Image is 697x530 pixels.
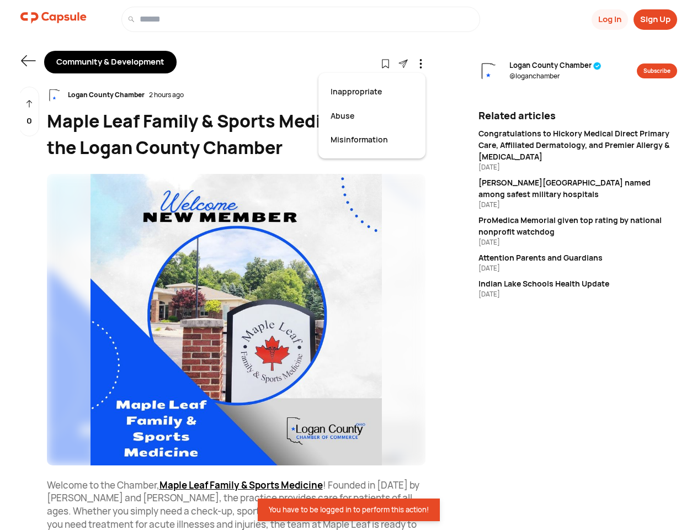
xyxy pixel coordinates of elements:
button: Subscribe [637,63,677,78]
div: [DATE] [478,237,677,247]
p: 0 [26,115,32,128]
div: Misinformation [325,128,419,152]
div: Maple Leaf Family & Sports Medicine Joins the Logan County Chamber [47,108,425,161]
div: Community & Development [44,51,177,73]
img: resizeImage [47,174,425,465]
div: Logan County Chamber [63,90,149,100]
div: Related articles [478,108,677,123]
div: Indian Lake Schools Health Update [478,278,677,289]
div: You have to be logged in to perform this action! [269,505,429,515]
div: Congratulations to Hickory Medical Direct Primary Care, Affiliated Dermatology, and Premier Aller... [478,128,677,162]
div: [PERSON_NAME][GEOGRAPHIC_DATA] named among safest military hospitals [478,177,677,200]
div: [DATE] [478,162,677,172]
div: [DATE] [478,200,677,210]
img: tick [593,62,602,70]
button: Log In [592,9,628,30]
img: resizeImage [478,60,501,93]
a: logo [20,7,87,32]
div: Inappropriate [325,79,419,104]
button: Sign Up [634,9,677,30]
span: @ loganchamber [509,71,602,81]
span: Logan County Chamber [509,60,602,71]
div: [DATE] [478,263,677,273]
div: [DATE] [478,289,677,299]
div: 2 hours ago [149,90,184,100]
div: ProMedica Memorial given top rating by national nonprofit watchdog [478,214,677,237]
img: logo [20,7,87,29]
div: Attention Parents and Guardians [478,252,677,263]
div: Abuse [325,104,419,128]
img: resizeImage [47,87,63,112]
a: Maple Leaf Family & Sports Medicine [159,479,323,491]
